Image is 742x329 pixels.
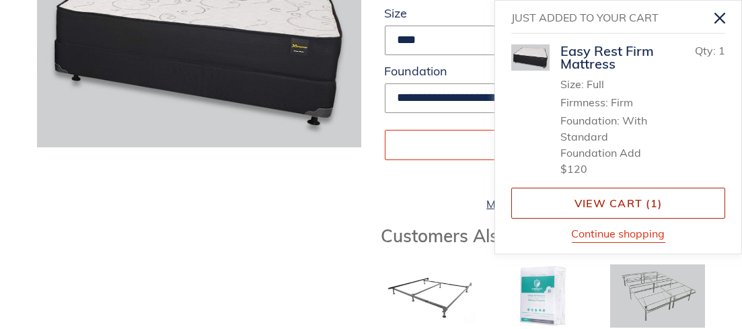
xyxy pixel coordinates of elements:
button: Add to cart [385,130,702,159]
ul: Product details [560,73,665,177]
img: Mattress Protector [496,264,590,328]
li: Foundation: With Standard Foundation Add $120 [560,112,665,177]
button: Close [705,3,735,33]
span: 1 item [651,196,658,210]
button: Continue shopping [572,225,665,243]
li: Size: Full [560,76,665,92]
img: Bed Frame [381,264,476,328]
a: More payment options [385,196,702,212]
li: Firmness: Firm [560,94,665,110]
label: Foundation [385,62,540,80]
h2: Just added to your cart [511,6,705,30]
label: Size [385,4,540,22]
img: Easy Rest Firm Mattress [511,44,550,71]
span: Qty: [695,44,716,57]
img: Adjustable Base [610,264,704,328]
span: 1 [718,44,725,57]
h3: Customers Also Purchased: [381,225,706,246]
div: Easy Rest Firm Mattress [560,44,665,70]
a: View cart (1 item) [511,188,725,219]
